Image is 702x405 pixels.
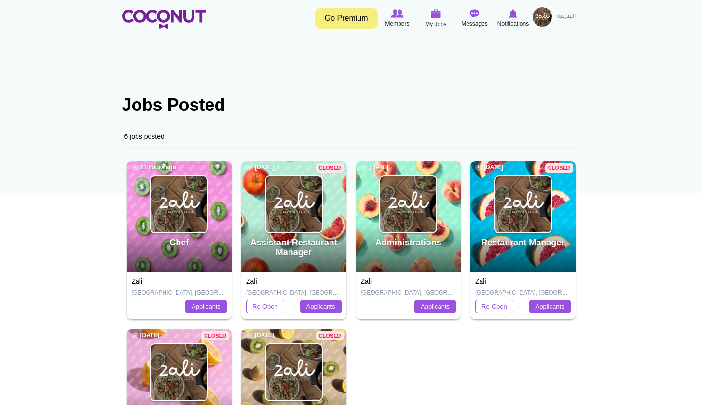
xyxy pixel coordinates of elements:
a: Administrations [375,238,441,247]
span: My Jobs [425,19,447,29]
a: Applicants [300,300,342,313]
p: [GEOGRAPHIC_DATA], [GEOGRAPHIC_DATA] [361,289,456,297]
a: Restaurant Manager [481,238,564,247]
div: 6 jobs posted [122,124,580,149]
span: [DATE] [246,163,274,172]
a: Re-Open [475,300,513,313]
span: Closed [316,331,344,340]
a: Notifications Notifications [494,7,533,29]
a: العربية [552,7,580,27]
a: Go Premium [315,8,378,29]
span: [DATE] [132,331,160,339]
img: Browse Members [391,9,403,18]
span: Members [385,19,409,28]
img: Zali [151,176,207,232]
a: Chef [169,238,189,247]
a: Re-Open [246,300,284,313]
span: [DATE] [475,163,503,172]
span: [DATE] [246,331,274,339]
span: Closed [316,163,344,173]
a: Zali [361,277,372,285]
span: [DATE] [361,163,389,172]
img: Zali [266,176,322,232]
span: Notifications [497,19,529,28]
a: Applicants [185,300,227,313]
a: Applicants [414,300,456,313]
a: Assistant Restaurant Manager [250,238,337,257]
img: Zali [151,344,207,400]
a: Zali [475,277,486,285]
img: Zali [380,176,436,232]
img: Zali [495,176,551,232]
a: Zali [246,277,257,285]
h1: Jobs Posted [122,95,580,115]
span: Closed [545,163,573,173]
a: Zali [132,277,143,285]
img: Home [122,10,206,29]
img: My Jobs [431,9,441,18]
a: My Jobs My Jobs [417,7,455,30]
a: Messages Messages [455,7,494,29]
span: 21 hours ago [132,163,177,172]
span: Closed [201,331,229,340]
img: Messages [470,9,480,18]
a: Browse Members Members [378,7,417,29]
p: [GEOGRAPHIC_DATA], [GEOGRAPHIC_DATA] [132,289,227,297]
a: Applicants [529,300,571,313]
p: [GEOGRAPHIC_DATA], [GEOGRAPHIC_DATA] [246,289,342,297]
img: Notifications [509,9,517,18]
p: [GEOGRAPHIC_DATA], [GEOGRAPHIC_DATA] [475,289,571,297]
img: Zali [266,344,322,400]
span: Messages [461,19,488,28]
